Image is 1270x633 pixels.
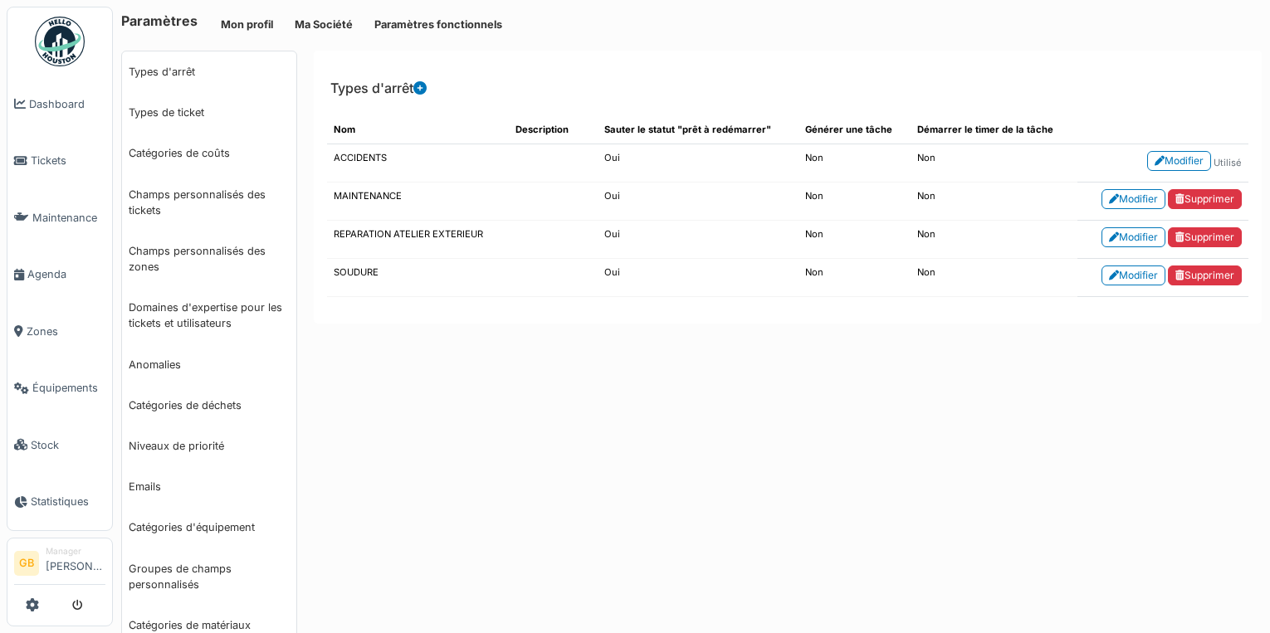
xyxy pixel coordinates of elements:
td: Non [799,220,911,258]
a: Emails [122,466,296,507]
td: Non [799,258,911,296]
td: Oui [598,220,799,258]
a: Types d'arrêt [122,51,296,92]
a: Niveaux de priorité [122,426,296,466]
a: Domaines d'expertise pour les tickets et utilisateurs [122,287,296,343]
th: Sauter le statut "prêt à redémarrer" [598,116,799,144]
a: Équipements [7,360,112,417]
span: Zones [27,324,105,339]
th: Description [509,116,598,144]
li: [PERSON_NAME] [46,545,105,581]
span: Tickets [31,153,105,168]
a: Stock [7,416,112,474]
th: Démarrer le timer de la tâche [911,116,1077,144]
span: Stock [31,437,105,453]
td: ACCIDENTS [327,144,509,182]
a: Modifier [1101,227,1165,247]
div: Manager [46,545,105,558]
a: GB Manager[PERSON_NAME] [14,545,105,585]
h6: Types d'arrêt [330,80,427,96]
td: Non [911,220,1077,258]
span: Agenda [27,266,105,282]
li: GB [14,551,39,576]
td: Oui [598,144,799,182]
a: Champs personnalisés des zones [122,231,296,287]
a: Champs personnalisés des tickets [122,174,296,231]
span: Équipements [32,380,105,396]
td: Oui [598,182,799,220]
a: Catégories de déchets [122,385,296,426]
a: Modifier [1147,151,1211,171]
a: Supprimer [1168,227,1242,247]
a: Supprimer [1168,265,1242,285]
a: Dashboard [7,75,112,133]
td: Non [799,182,911,220]
button: Ma Société [284,11,364,38]
a: Groupes de champs personnalisés [122,548,296,605]
a: Statistiques [7,474,112,531]
span: Maintenance [32,210,105,226]
a: Tickets [7,133,112,190]
td: REPARATION ATELIER EXTERIEUR [327,220,509,258]
td: Non [911,182,1077,220]
a: Catégories de coûts [122,133,296,173]
td: Non [911,258,1077,296]
a: Modifier [1101,265,1165,285]
td: SOUDURE [327,258,509,296]
td: MAINTENANCE [327,182,509,220]
img: Badge_color-CXgf-gQk.svg [35,17,85,66]
a: Anomalies [122,344,296,385]
a: Catégories d'équipement [122,507,296,548]
a: Supprimer [1168,189,1242,209]
td: Non [911,144,1077,182]
a: Agenda [7,246,112,304]
a: Types de ticket [122,92,296,133]
th: Nom [327,116,509,144]
span: Utilisé [1214,157,1242,168]
td: Oui [598,258,799,296]
span: Statistiques [31,494,105,509]
h6: Paramètres [121,13,198,29]
a: Maintenance [7,189,112,246]
button: Mon profil [210,11,284,38]
a: Zones [7,303,112,360]
a: Modifier [1101,189,1165,209]
span: Dashboard [29,96,105,112]
td: Non [799,144,911,182]
button: Paramètres fonctionnels [364,11,513,38]
th: Générer une tâche [799,116,911,144]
